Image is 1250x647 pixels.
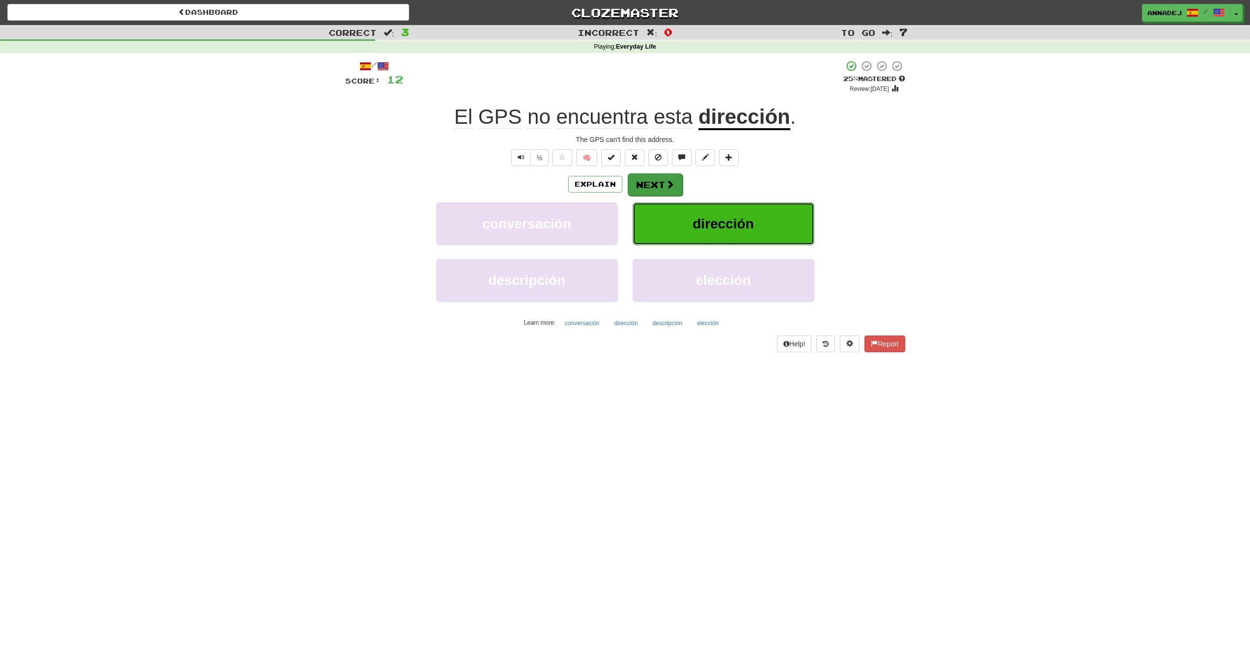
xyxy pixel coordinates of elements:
button: Edit sentence (alt+d) [695,149,715,166]
span: esta [654,105,693,129]
a: Clozemaster [424,4,826,21]
span: 7 [899,26,908,38]
span: El [454,105,472,129]
span: Incorrect [578,28,639,37]
a: annadej / [1142,4,1230,22]
span: 0 [664,26,672,38]
div: Mastered [843,75,905,84]
button: dirección [633,202,814,245]
button: Explain [568,176,622,193]
button: elección [692,316,724,331]
div: Text-to-speech controls [509,149,549,166]
span: : [882,28,893,37]
span: no [528,105,551,129]
button: Next [628,173,683,196]
button: conversación [559,316,605,331]
u: dirección [698,105,790,130]
span: Correct [329,28,377,37]
span: encuentra [556,105,648,129]
span: Score: [345,77,381,85]
button: Reset to 0% Mastered (alt+r) [625,149,644,166]
small: Learn more: [524,319,556,326]
button: descripción [647,316,688,331]
button: ½ [530,149,549,166]
a: Dashboard [7,4,409,21]
span: descripción [488,273,565,288]
span: / [1203,8,1208,15]
span: . [790,105,796,128]
span: annadej [1147,8,1182,17]
button: Play sentence audio (ctl+space) [511,149,531,166]
button: Add to collection (alt+a) [719,149,739,166]
button: Round history (alt+y) [816,336,835,352]
button: conversación [436,202,618,245]
span: conversación [482,216,571,231]
span: elección [695,273,750,288]
span: 3 [401,26,409,38]
span: 25 % [843,75,858,83]
span: GPS [478,105,522,129]
strong: Everyday Life [616,43,656,50]
div: / [345,60,403,72]
button: descripción [436,259,618,302]
span: : [384,28,394,37]
span: : [646,28,657,37]
button: Favorite sentence (alt+f) [553,149,572,166]
span: To go [841,28,875,37]
button: dirección [609,316,643,331]
button: 🧠 [576,149,597,166]
div: The GPS can't find this address. [345,135,905,144]
button: Ignore sentence (alt+i) [648,149,668,166]
button: elección [633,259,814,302]
small: Review: [DATE] [850,85,889,92]
button: Help! [777,336,812,352]
span: dirección [693,216,753,231]
button: Discuss sentence (alt+u) [672,149,692,166]
button: Report [864,336,905,352]
span: 12 [387,73,403,85]
button: Set this sentence to 100% Mastered (alt+m) [601,149,621,166]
